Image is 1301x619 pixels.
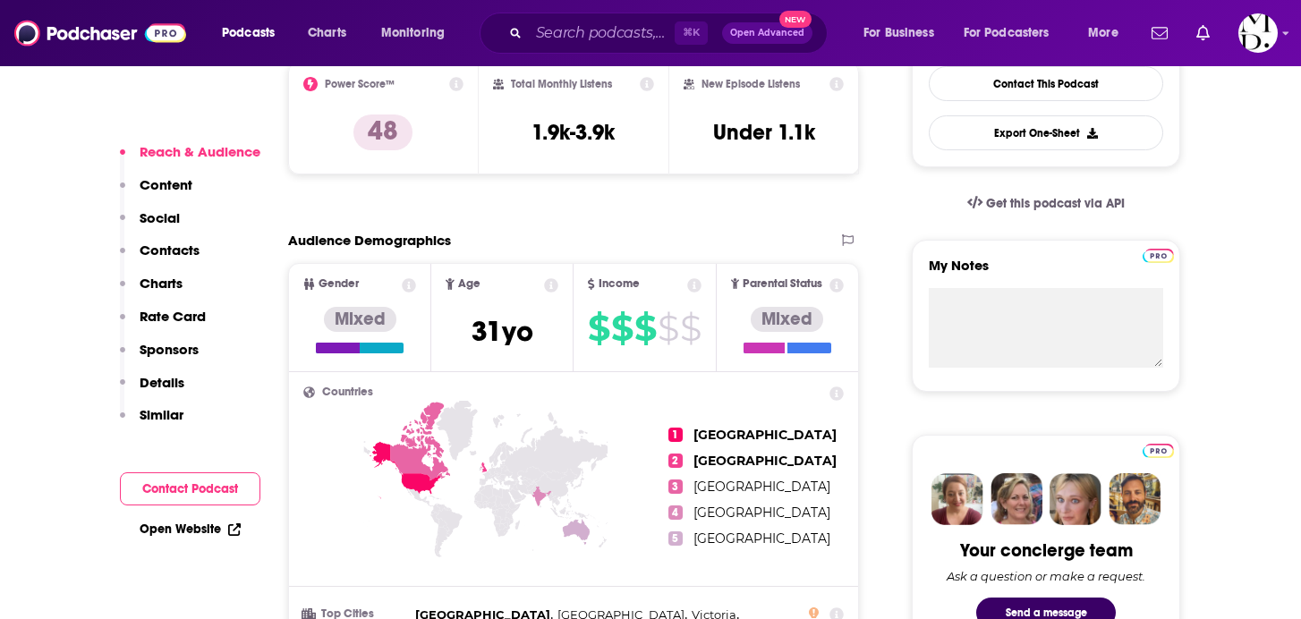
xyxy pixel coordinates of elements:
button: open menu [369,19,468,47]
p: Rate Card [140,308,206,325]
div: Ask a question or make a request. [947,569,1145,583]
button: Rate Card [120,308,206,341]
a: [GEOGRAPHIC_DATA] [693,530,830,547]
span: ⌘ K [675,21,708,45]
span: 31 yo [472,314,533,349]
button: Sponsors [120,341,199,374]
p: Content [140,176,192,193]
a: Mixed [316,307,404,353]
a: Get this podcast via API [953,182,1139,225]
button: Similar [120,406,183,439]
button: Charts [120,275,183,308]
label: My Notes [929,257,1163,288]
img: Jon Profile [1109,473,1161,525]
a: $$$$$ [588,314,701,343]
button: Contact Podcast [120,472,260,505]
span: Parental Status [743,278,822,290]
span: 4 [668,505,683,520]
button: Details [120,374,184,407]
button: Contacts [120,242,200,275]
button: Content [120,176,192,209]
a: Show notifications dropdown [1144,18,1175,48]
button: Social [120,209,180,242]
img: Podchaser Pro [1143,249,1174,263]
p: Social [140,209,180,226]
span: 3 [668,479,683,494]
span: $ [634,314,656,343]
span: More [1088,21,1118,46]
span: New [779,11,812,28]
div: Search podcasts, credits, & more... [497,13,845,54]
span: Podcasts [222,21,275,46]
button: Open AdvancedNew [722,22,812,44]
h3: Under 1.1k [713,119,815,146]
p: Sponsors [140,341,199,358]
a: Pro website [1143,246,1174,263]
span: Gender [319,278,359,290]
span: $ [588,314,609,343]
h2: Total Monthly Listens [511,78,612,90]
span: 5 [668,531,683,546]
p: Details [140,374,184,391]
a: [GEOGRAPHIC_DATA] [693,479,830,495]
span: Open Advanced [730,29,804,38]
button: Export One-Sheet [929,115,1163,150]
span: Charts [308,21,346,46]
span: $ [658,314,678,343]
span: 1 [668,428,683,442]
span: For Podcasters [964,21,1050,46]
img: Sydney Profile [931,473,983,525]
span: Logged in as melissa26784 [1238,13,1278,53]
span: Get this podcast via API [986,196,1125,211]
a: [GEOGRAPHIC_DATA] [693,427,837,443]
div: Mixed [751,307,823,332]
button: open menu [209,19,298,47]
button: open menu [952,19,1076,47]
div: Mixed [324,307,396,332]
div: Your concierge team [960,539,1133,562]
img: Barbara Profile [991,473,1042,525]
img: Podchaser Pro [1143,444,1174,458]
button: open menu [1076,19,1141,47]
p: Reach & Audience [140,143,260,160]
span: Age [458,278,480,290]
input: Search podcasts, credits, & more... [529,19,675,47]
p: Charts [140,275,183,292]
span: Income [599,278,640,290]
a: Pro website [1143,441,1174,458]
a: [GEOGRAPHIC_DATA] [693,453,837,469]
button: Reach & Audience [120,143,260,176]
h2: Audience Demographics [288,232,451,249]
span: $ [611,314,633,343]
span: $ [680,314,701,343]
a: Open Website [140,521,241,537]
img: Jules Profile [1050,473,1101,525]
span: For Business [863,21,934,46]
a: 31yo [472,324,533,346]
a: Mixed [744,307,831,353]
h3: 1.9k-3.9k [531,119,615,146]
p: Contacts [140,242,200,259]
span: 2 [668,454,683,468]
span: Countries [322,386,373,398]
img: Podchaser - Follow, Share and Rate Podcasts [14,16,186,50]
a: Charts [296,19,357,47]
a: [GEOGRAPHIC_DATA] [693,505,830,521]
button: Show profile menu [1238,13,1278,53]
h2: Power Score™ [325,78,395,90]
p: 48 [353,114,412,150]
p: Similar [140,406,183,423]
h2: New Episode Listens [702,78,800,90]
button: open menu [851,19,957,47]
span: Monitoring [381,21,445,46]
a: Show notifications dropdown [1189,18,1217,48]
img: User Profile [1238,13,1278,53]
a: Contact This Podcast [929,66,1163,101]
